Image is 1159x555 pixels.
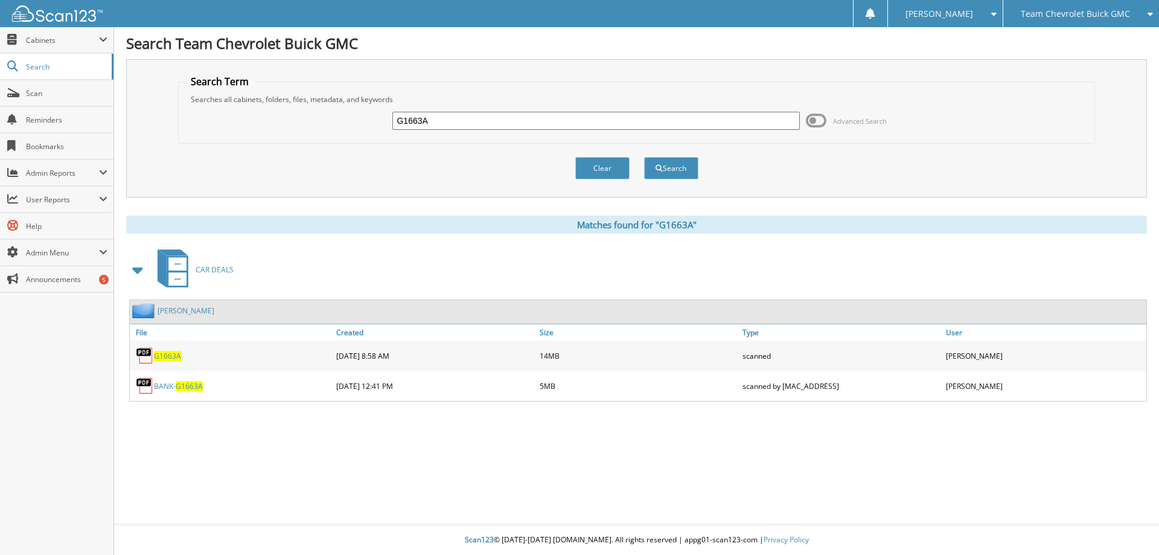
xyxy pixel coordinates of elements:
span: User Reports [26,194,99,205]
span: Announcements [26,274,107,284]
legend: Search Term [185,75,255,88]
img: folder2.png [132,303,158,318]
img: PDF.png [136,377,154,395]
h1: Search Team Chevrolet Buick GMC [126,33,1147,53]
a: Created [333,324,537,341]
span: Team Chevrolet Buick GMC [1021,10,1130,18]
div: Matches found for "G1663A" [126,216,1147,234]
span: Reminders [26,115,107,125]
img: scan123-logo-white.svg [12,5,103,22]
span: Scan123 [465,534,494,545]
span: Scan [26,88,107,98]
a: File [130,324,333,341]
a: User [943,324,1146,341]
a: BANK-G1663A [154,381,203,391]
span: Bookmarks [26,141,107,152]
button: Clear [575,157,630,179]
span: Search [26,62,106,72]
span: Admin Reports [26,168,99,178]
a: G1663A [154,351,181,361]
span: Cabinets [26,35,99,45]
span: CAR DEALS [196,265,234,275]
a: Type [739,324,943,341]
div: scanned [739,344,943,368]
div: 5MB [537,374,740,398]
a: Privacy Policy [764,534,809,545]
span: [PERSON_NAME] [905,10,973,18]
a: [PERSON_NAME] [158,306,214,316]
div: [DATE] 8:58 AM [333,344,537,368]
div: [DATE] 12:41 PM [333,374,537,398]
div: Searches all cabinets, folders, files, metadata, and keywords [185,94,1089,104]
a: Size [537,324,740,341]
button: Search [644,157,698,179]
div: 5 [99,275,109,284]
div: © [DATE]-[DATE] [DOMAIN_NAME]. All rights reserved | appg01-scan123-com | [114,525,1159,555]
img: PDF.png [136,347,154,365]
span: G1663A [176,381,203,391]
div: 14MB [537,344,740,368]
div: scanned by [MAC_ADDRESS] [739,374,943,398]
span: Help [26,221,107,231]
span: Advanced Search [833,117,887,126]
div: [PERSON_NAME] [943,374,1146,398]
iframe: Chat Widget [1099,497,1159,555]
a: CAR DEALS [150,246,234,294]
div: [PERSON_NAME] [943,344,1146,368]
span: Admin Menu [26,248,99,258]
